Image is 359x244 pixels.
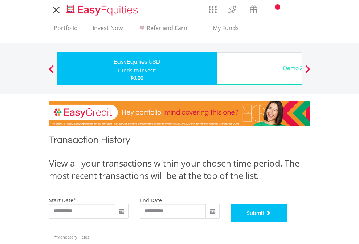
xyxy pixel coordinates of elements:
[231,204,288,222] button: Submit
[248,4,260,15] img: vouchers-v2.svg
[64,2,141,16] a: Home page
[301,69,315,76] button: Next
[283,2,301,16] a: FAQ's and Support
[49,157,310,182] div: View all your transactions within your chosen time period. The most recent transactions will be a...
[49,133,310,150] h1: Transaction History
[243,2,264,15] a: Vouchers
[65,4,141,16] img: EasyEquities_Logo.png
[204,2,221,13] a: AppsGrid
[90,24,126,36] a: Invest Now
[61,57,213,67] div: EasyEquities USD
[264,2,283,16] a: Notifications
[140,197,162,204] label: end date
[118,67,156,74] div: Funds to invest:
[202,23,250,33] span: My Funds
[301,2,320,18] a: My Profile
[49,197,73,204] label: start date
[54,234,89,240] span: Mandatory Fields
[51,24,81,36] a: Portfolio
[147,24,187,32] span: Refer and Earn
[130,74,143,81] span: $0.00
[135,24,190,36] a: Refer and Earn
[49,101,310,126] img: EasyCredit Promotion Banner
[226,4,238,15] img: thrive-v2.svg
[44,69,58,76] button: Previous
[209,5,217,13] img: grid-menu-icon.svg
